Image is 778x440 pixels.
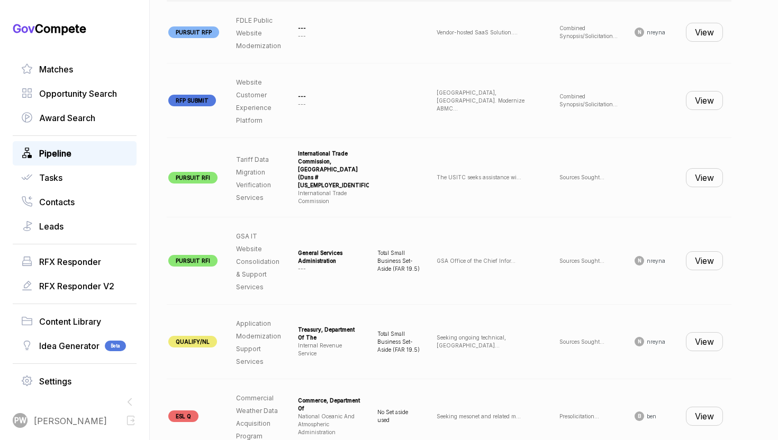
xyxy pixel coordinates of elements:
[437,412,542,420] p: Seeking mesonet and related m ...
[647,338,665,346] span: nreyna
[559,412,618,420] p: Presolicitation ...
[377,408,420,424] p: No Set aside used
[39,63,73,76] span: Matches
[686,91,723,110] button: View
[21,196,128,208] a: Contacts
[105,341,126,351] span: Beta
[21,147,128,160] a: Pipeline
[298,265,360,273] div: ---
[39,375,71,388] span: Settings
[647,29,665,36] span: nreyna
[686,332,723,351] button: View
[559,257,618,265] p: Sources Sought ...
[168,336,217,347] span: QUALIFY/NL
[168,172,218,184] span: PURSUIT RFI
[647,257,665,265] span: nreyna
[298,150,360,189] div: international trade commission, [GEOGRAPHIC_DATA] (duns # [US_EMPLOYER_IDENTIFICATION_NUMBER])
[298,412,360,436] div: national oceanic and atmospheric administration
[236,155,271,201] span: Tariff Data Migration Verification Services
[437,89,542,113] p: [GEOGRAPHIC_DATA], [GEOGRAPHIC_DATA]. Modernize ABMC ...
[21,340,128,352] a: Idea GeneratorBeta
[298,32,360,40] div: ---
[638,338,641,345] span: N
[377,330,420,354] p: Total Small Business Set-Aside (FAR 19.5)
[437,29,542,36] p: Vendor-hosted SaaS Solution. ...
[21,112,128,124] a: Award Search
[638,412,641,420] span: B
[647,412,656,420] span: ben
[21,171,128,184] a: Tasks
[39,340,99,352] span: Idea Generator
[13,21,137,36] h1: Compete
[39,87,117,100] span: Opportunity Search
[298,397,360,412] div: commerce, department of
[437,257,542,265] p: GSA Office of the Chief Infor ...
[21,220,128,233] a: Leads
[168,255,218,267] span: PURSUIT RFI
[168,95,216,106] span: RFP SUBMIT
[21,315,128,328] a: Content Library
[168,26,219,38] span: PURSUIT RFP
[559,93,618,108] p: Combined Synopsis/Solicitation ...
[686,23,723,42] button: View
[21,63,128,76] a: Matches
[559,24,618,40] p: Combined Synopsis/Solicitation ...
[559,173,618,181] p: Sources Sought ...
[21,87,128,100] a: Opportunity Search
[686,168,723,187] button: View
[21,280,128,292] a: RFX Responder V2
[168,410,198,422] span: ESL Q
[236,232,279,291] span: GSA IT Website Consolidation & Support Services
[638,29,641,36] span: N
[39,196,75,208] span: Contacts
[34,415,107,427] span: [PERSON_NAME]
[559,338,618,346] p: Sources Sought ...
[39,315,101,328] span: Content Library
[298,249,360,265] div: general services administration
[298,189,360,205] div: international trade commission
[39,280,114,292] span: RFX Responder V2
[13,22,35,35] span: Gov
[298,100,360,108] div: ---
[437,173,542,181] p: The USITC seeks assistance wi ...
[39,112,95,124] span: Award Search
[236,78,272,124] span: Website Customer Experience Platform
[236,394,278,440] span: Commercial Weather Data Acquisition Program
[686,407,723,426] button: View
[21,375,128,388] a: Settings
[236,16,281,50] span: FDLE Public Website Modernization
[298,93,360,100] div: ---
[39,255,101,268] span: RFX Responder
[39,147,71,160] span: Pipeline
[39,220,64,233] span: Leads
[638,257,641,264] span: N
[21,255,128,268] a: RFX Responder
[236,319,281,365] span: Application Modernization Support Services
[298,326,360,342] div: treasury, department of the
[298,342,360,357] div: internal revenue service
[377,249,420,273] p: Total Small Business Set-Aside (FAR 19.5)
[39,171,62,184] span: Tasks
[437,334,542,350] p: Seeking ongoing technical, [GEOGRAPHIC_DATA] ...
[686,251,723,270] button: View
[14,415,26,426] span: PW
[298,24,360,32] div: ---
